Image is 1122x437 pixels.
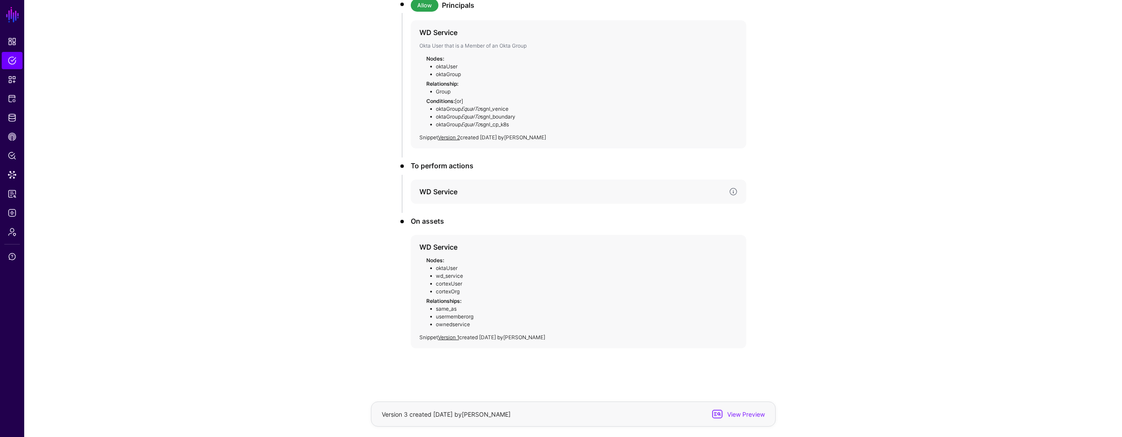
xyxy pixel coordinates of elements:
[8,56,16,65] span: Policies
[429,272,738,280] li: wd_service
[8,94,16,103] span: Protected Systems
[419,242,722,252] h4: WD Service
[8,228,16,236] span: Admin
[2,166,22,183] a: Data Lens
[461,106,480,112] em: EqualTo
[2,33,22,50] a: Dashboard
[426,80,458,87] strong: Relationship:
[429,280,738,288] li: cortexUser
[2,128,22,145] a: CAEP Hub
[426,55,444,62] strong: Nodes:
[2,185,22,202] a: Access Reporting
[426,98,455,104] strong: Conditions:
[411,161,746,171] h3: To perform actions
[8,75,16,84] span: Snippets
[429,305,738,313] li: same_as
[429,264,738,272] li: oktaUser
[2,71,22,88] a: Snippets
[419,97,738,129] li: [or]
[380,410,711,419] div: Version 3 created [DATE] by
[8,151,16,160] span: Policy Lens
[5,5,20,24] a: SGNL
[429,105,738,113] li: oktaGroup sgnl_venice
[419,186,722,197] h4: WD Service
[429,113,738,121] li: oktaGroup sgnl_boundary
[438,334,459,341] a: Version 1
[504,134,546,141] app-identifier: [PERSON_NAME]
[429,288,738,296] li: cortexOrg
[429,63,738,71] li: oktaUser
[462,411,511,418] app-identifier: [PERSON_NAME]
[2,147,22,164] a: Policy Lens
[419,334,738,341] p: Snippet created [DATE] by
[8,252,16,261] span: Support
[8,37,16,46] span: Dashboard
[429,121,738,129] li: oktaGroup sgnl_cp_k8s
[8,132,16,141] span: CAEP Hub
[429,88,738,96] li: Group
[426,298,461,304] strong: Relationships:
[438,134,460,141] a: Version 2
[503,334,545,341] app-identifier: [PERSON_NAME]
[8,113,16,122] span: Identity Data Fabric
[429,321,738,328] li: ownedservice
[2,90,22,107] a: Protected Systems
[2,223,22,241] a: Admin
[2,204,22,222] a: Logs
[411,216,746,226] h3: On assets
[8,209,16,217] span: Logs
[724,410,766,419] span: View Preview
[2,109,22,126] a: Identity Data Fabric
[8,190,16,198] span: Access Reporting
[461,113,480,120] em: EqualTo
[461,121,480,128] em: EqualTo
[419,27,722,38] h4: WD Service
[429,71,738,78] li: oktaGroup
[426,257,444,263] strong: Nodes:
[419,42,738,50] p: Okta User that is a Member of an Okta Group
[429,313,738,321] li: usermemberorg
[419,134,738,141] p: Snippet created [DATE] by
[2,52,22,69] a: Policies
[8,170,16,179] span: Data Lens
